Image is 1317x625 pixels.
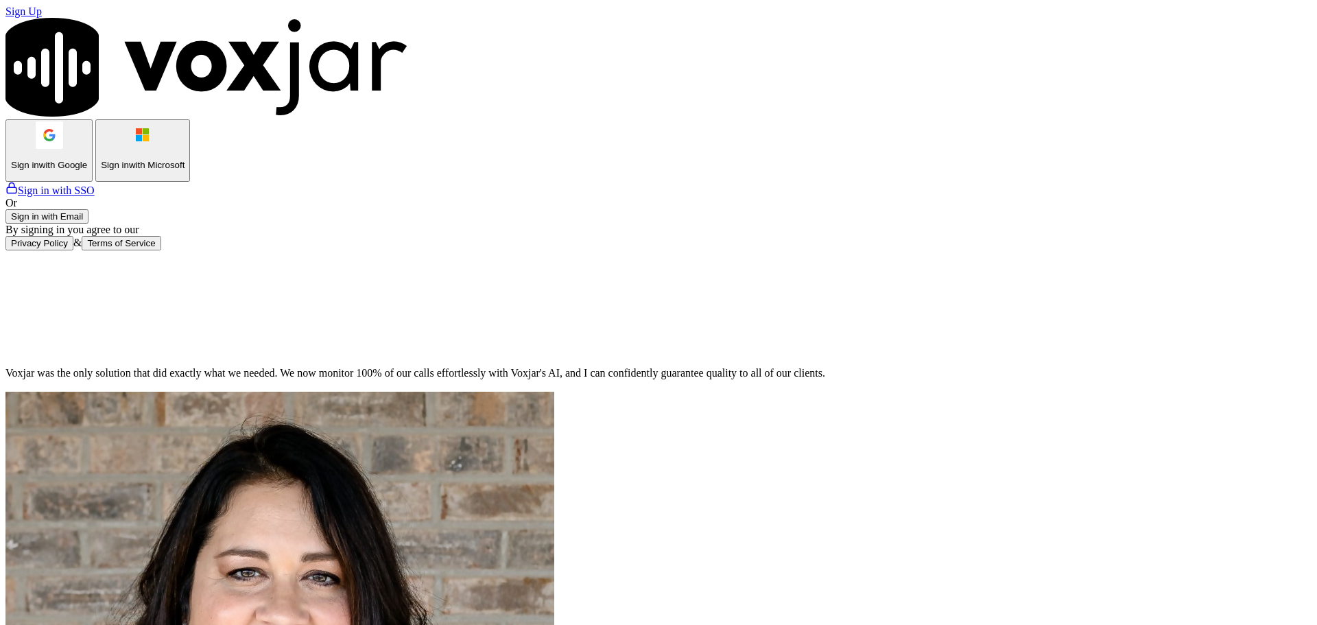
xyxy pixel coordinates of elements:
[11,160,87,170] p: Sign in with Google
[5,185,95,196] a: Sign in with SSO
[5,224,1312,250] div: By signing in you agree to our &
[36,121,63,149] img: google Sign in button
[95,119,190,182] button: Sign inwith Microsoft
[129,121,156,149] img: microsoft Sign in button
[5,5,42,17] a: Sign Up
[5,236,73,250] button: Privacy Policy
[5,18,407,117] img: logo
[5,119,93,182] button: Sign inwith Google
[5,367,1312,379] p: Voxjar was the only solution that did exactly what we needed. We now monitor 100% of our calls ef...
[82,236,161,250] button: Terms of Service
[101,160,185,170] p: Sign in with Microsoft
[5,209,88,224] button: Sign in with Email
[5,197,17,209] span: Or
